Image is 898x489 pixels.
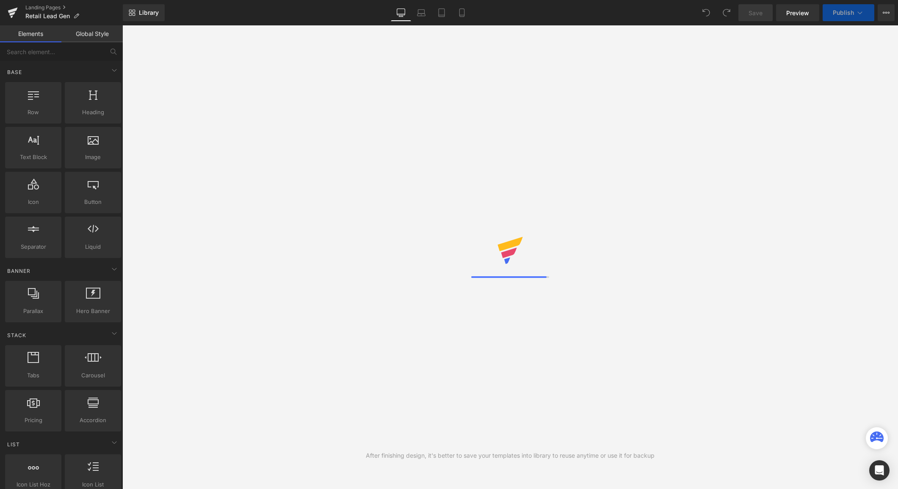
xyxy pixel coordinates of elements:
[25,4,123,11] a: Landing Pages
[67,371,119,380] span: Carousel
[8,242,59,251] span: Separator
[878,4,895,21] button: More
[61,25,123,42] a: Global Style
[67,480,119,489] span: Icon List
[6,68,23,76] span: Base
[776,4,819,21] a: Preview
[366,451,655,460] div: After finishing design, it's better to save your templates into library to reuse anytime or use i...
[8,371,59,380] span: Tabs
[67,108,119,117] span: Heading
[8,153,59,162] span: Text Block
[8,416,59,425] span: Pricing
[411,4,431,21] a: Laptop
[8,480,59,489] span: Icon List Hoz
[67,198,119,206] span: Button
[8,307,59,316] span: Parallax
[8,108,59,117] span: Row
[67,416,119,425] span: Accordion
[67,242,119,251] span: Liquid
[6,331,27,339] span: Stack
[452,4,472,21] a: Mobile
[67,307,119,316] span: Hero Banner
[139,9,159,16] span: Library
[431,4,452,21] a: Tablet
[67,153,119,162] span: Image
[833,9,854,16] span: Publish
[869,460,890,481] div: Open Intercom Messenger
[123,4,165,21] a: New Library
[698,4,715,21] button: Undo
[8,198,59,206] span: Icon
[786,8,809,17] span: Preview
[749,8,763,17] span: Save
[391,4,411,21] a: Desktop
[718,4,735,21] button: Redo
[6,267,31,275] span: Banner
[25,13,70,19] span: Retail Lead Gen
[823,4,874,21] button: Publish
[6,440,21,448] span: List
